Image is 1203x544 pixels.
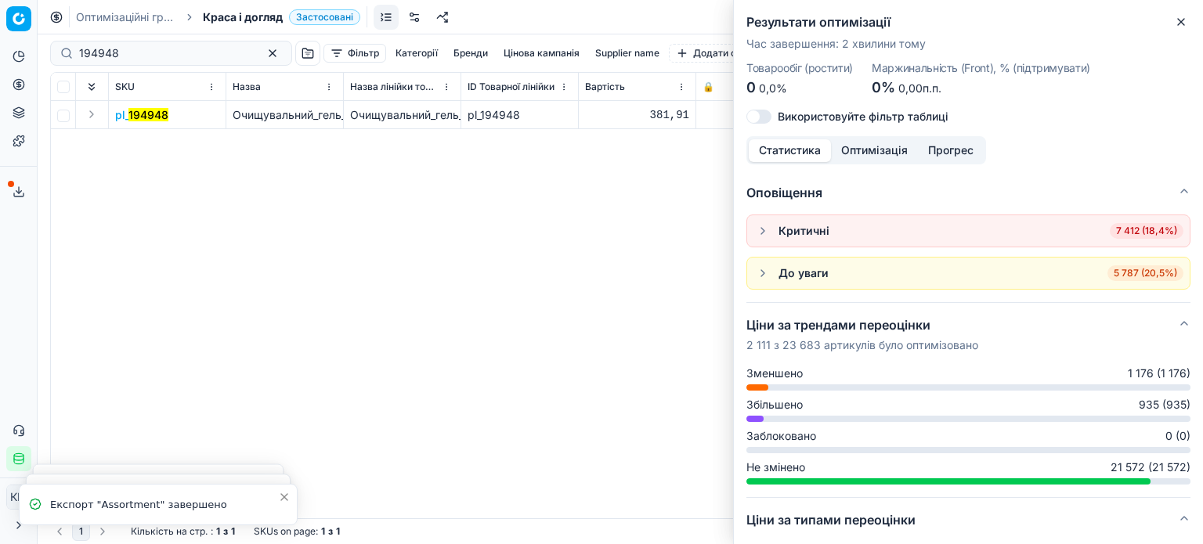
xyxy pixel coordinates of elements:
[1111,459,1190,475] span: 21 572 (21 572)
[779,223,829,239] div: Критичні
[76,9,360,25] nav: breadcrumb
[872,63,1090,74] dt: Маржинальність (Front), % (підтримувати)
[898,81,941,95] span: 0,00п.п.
[328,525,333,538] strong: з
[115,81,135,93] span: SKU
[275,488,294,506] button: Close toast
[746,459,805,475] span: Не змінено
[497,44,586,63] button: Цінова кампанія
[115,107,168,123] button: pl_194948
[93,522,112,541] button: Go to next page
[746,303,1190,366] button: Ціни за трендами переоцінки2 111 з 23 683 артикулів було оптимізовано
[76,9,176,25] a: Оптимізаційні групи
[203,9,283,25] span: Краса і догляд
[1110,223,1183,239] span: 7 412 (18,4%)
[79,45,251,61] input: Пошук по SKU або назві
[254,525,318,538] span: SKUs on page :
[746,214,1190,302] div: Оповіщення
[746,428,816,444] span: Заблоковано
[831,139,918,162] button: Оптимізація
[216,525,220,538] strong: 1
[746,171,1190,214] button: Оповіщення
[131,525,208,538] span: Кількість на стр.
[585,81,625,93] span: Вартість
[746,63,853,74] dt: Товарообіг (ростити)
[50,522,112,541] nav: pagination
[759,81,787,95] span: 0,0%
[350,107,454,123] div: Очищувальний_гель_La_Roche-Posay_Lipikar_Gel_Lavant_400_мл_(M9546500)
[703,81,714,93] span: 🔒
[233,81,261,93] span: Назва
[746,36,1190,52] p: Час завершення : 2 хвилини тому
[128,108,168,121] mark: 194948
[746,366,803,381] span: Зменшено
[323,44,386,63] button: Фільтр
[1128,366,1190,381] span: 1 176 (1 176)
[389,44,444,63] button: Категорії
[746,337,978,353] p: 2 111 з 23 683 артикулів було оптимізовано
[1165,428,1190,444] span: 0 (0)
[72,522,90,541] button: 1
[321,525,325,538] strong: 1
[447,44,494,63] button: Бренди
[233,108,645,121] span: Очищувальний_гель_La_Roche-Posay_Lipikar_Gel_Lavant_400_мл_(M9546500)
[1139,397,1190,413] span: 935 (935)
[468,107,572,123] div: pl_194948
[223,525,228,538] strong: з
[131,525,235,538] div: :
[746,315,978,334] h5: Ціни за трендами переоцінки
[7,485,31,509] span: КM
[746,397,803,413] span: Збільшено
[336,525,340,538] strong: 1
[669,44,768,63] button: Додати фільтр
[115,107,168,123] span: pl_
[1138,491,1176,528] iframe: Intercom live chat
[82,105,101,124] button: Expand
[779,265,829,281] div: До уваги
[231,525,235,538] strong: 1
[1107,265,1183,281] span: 5 787 (20,5%)
[589,44,666,63] button: Supplier name
[746,498,1190,542] button: Ціни за типами переоцінки
[82,77,101,96] button: Expand all
[468,81,555,93] span: ID Товарної лінійки
[50,522,69,541] button: Go to previous page
[778,111,948,122] label: Використовуйте фільтр таблиці
[6,485,31,510] button: КM
[350,81,439,93] span: Назва лінійки товарів
[585,107,689,123] div: 381,91
[872,79,895,95] span: 0%
[289,9,360,25] span: Застосовані
[918,139,984,162] button: Прогрес
[746,13,1190,31] h2: Результати оптимізації
[50,497,278,513] div: Експорт "Assortment" завершено
[746,79,756,95] span: 0
[203,9,360,25] span: Краса і доглядЗастосовані
[746,366,1190,497] div: Ціни за трендами переоцінки2 111 з 23 683 артикулів було оптимізовано
[749,139,831,162] button: Статистика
